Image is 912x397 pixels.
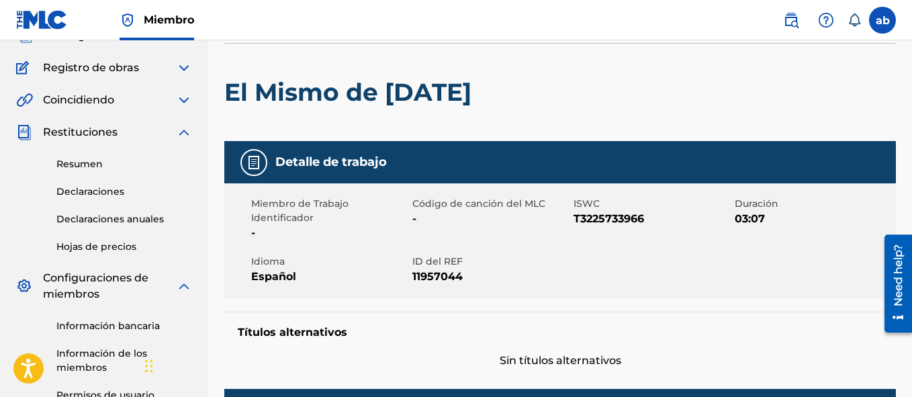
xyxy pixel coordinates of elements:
[574,197,731,211] span: ISWC
[43,124,118,140] span: Restituciones
[56,212,192,226] a: Declaraciones anuales
[224,353,896,369] span: Sin títulos alternativos
[412,197,570,211] span: Código de canción del MLC
[16,28,106,44] a: CatalogadoCatalogado
[412,211,570,227] span: -
[238,326,882,339] h5: Títulos alternativos
[251,255,409,269] span: Idioma
[16,92,33,108] img: Coincidiendo
[176,60,192,76] img: ampliación
[176,92,192,108] img: ampliación
[16,60,34,76] img: Registro de obras
[818,12,834,28] img: ayuda
[735,197,893,211] span: Duración
[145,346,153,386] div: Arrastrar
[141,333,208,397] iframe: Chat Widget
[874,228,912,339] iframe: Resource Center
[224,77,478,107] h2: El Mismo de [DATE]
[848,13,861,27] div: Notificaciones
[16,124,32,140] img: Restituciones
[251,225,409,241] span: -
[141,333,208,397] div: Widget de chat
[783,12,799,28] img: búsqueda
[144,12,194,28] span: Miembro
[56,319,192,333] a: Información bancaria
[120,12,136,28] img: Topholdholder
[813,7,839,34] div: Ayuda
[56,347,192,375] a: Información de los miembros
[412,269,570,285] span: 11957044
[251,269,409,285] span: Español
[176,278,192,294] img: ampliación
[574,211,731,227] span: T3225733966
[778,7,805,34] a: Búsqueda pública
[735,211,893,227] span: 03:07
[246,155,262,171] img: Detalle de trabajo
[16,278,32,294] img: Configuraciones de miembros
[16,10,68,30] img: Logo MLC
[275,155,387,170] h5: Detalle de trabajo
[43,270,176,302] span: Configuraciones de miembros
[176,124,192,140] img: ampliación
[56,240,192,254] a: Hojas de precios
[56,157,192,171] a: Resumen
[412,255,570,269] span: ID del REF
[43,60,139,76] span: Registro de obras
[56,185,192,199] a: Declaraciones
[869,7,896,34] div: Menú de Usuario
[43,92,114,108] span: Coincidiendo
[251,197,409,225] span: Miembro de Trabajo Identificador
